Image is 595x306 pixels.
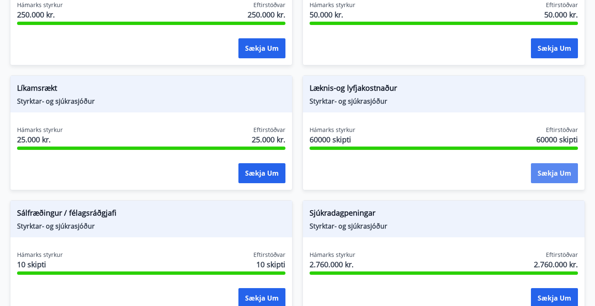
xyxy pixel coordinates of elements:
span: 25.000 kr. [252,134,285,145]
span: Styrktar- og sjúkrasjóður [310,97,578,106]
span: 2.760.000 kr. [310,259,355,270]
button: Sækja um [238,163,285,183]
span: Eftirstöðvar [253,251,285,259]
span: 50.000 kr. [310,9,355,20]
span: Eftirstöðvar [546,1,578,9]
span: 10 skipti [256,259,285,270]
span: 50.000 kr. [544,9,578,20]
button: Sækja um [238,38,285,58]
span: Hámarks styrkur [310,1,355,9]
span: Eftirstöðvar [546,126,578,134]
span: 25.000 kr. [17,134,63,145]
span: Styrktar- og sjúkrasjóður [17,221,285,231]
span: 60000 skipti [310,134,355,145]
span: 10 skipti [17,259,63,270]
span: Styrktar- og sjúkrasjóður [310,221,578,231]
span: 250.000 kr. [248,9,285,20]
span: Hámarks styrkur [310,251,355,259]
span: Eftirstöðvar [546,251,578,259]
button: Sækja um [531,38,578,58]
span: Eftirstöðvar [253,1,285,9]
span: Hámarks styrkur [17,1,63,9]
span: 60000 skipti [536,134,578,145]
span: Sjúkradagpeningar [310,207,578,221]
span: Líkamsrækt [17,82,285,97]
span: Styrktar- og sjúkrasjóður [17,97,285,106]
span: Hámarks styrkur [310,126,355,134]
span: 250.000 kr. [17,9,63,20]
span: Hámarks styrkur [17,126,63,134]
span: 2.760.000 kr. [534,259,578,270]
span: Læknis-og lyfjakostnaður [310,82,578,97]
button: Sækja um [531,163,578,183]
span: Sálfræðingur / félagsráðgjafi [17,207,285,221]
span: Eftirstöðvar [253,126,285,134]
span: Hámarks styrkur [17,251,63,259]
